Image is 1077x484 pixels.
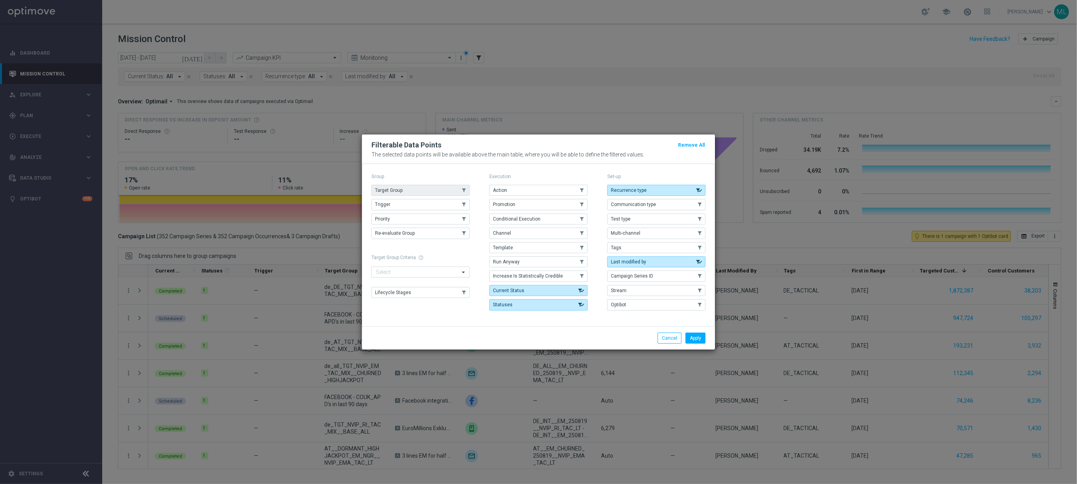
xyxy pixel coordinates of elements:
[493,259,520,265] span: Run Anyway
[611,273,653,279] span: Campaign Series ID
[611,216,630,222] span: Test type
[607,256,706,267] button: Last modified by
[493,245,513,250] span: Template
[418,255,424,260] span: help_outline
[611,230,640,236] span: Multi-channel
[607,185,706,196] button: Recurrence type
[489,242,588,253] button: Template
[489,213,588,225] button: Conditional Execution
[371,255,470,260] h1: Target Group Criteria
[493,202,515,207] span: Promotion
[371,185,470,196] button: Target Group
[607,213,706,225] button: Test type
[611,202,656,207] span: Communication type
[677,141,706,149] button: Remove All
[371,287,470,298] button: Lifecycle Stages
[607,228,706,239] button: Multi-channel
[611,302,626,307] span: Optibot
[611,259,646,265] span: Last modified by
[489,199,588,210] button: Promotion
[607,242,706,253] button: Tags
[489,271,588,282] button: Increase Is Statistically Credible
[489,228,588,239] button: Channel
[371,151,706,158] p: The selected data points will be available above the main table, where you will be able to define...
[371,173,470,180] p: Group
[611,188,647,193] span: Recurrence type
[375,216,390,222] span: Priority
[375,202,390,207] span: Trigger
[371,199,470,210] button: Trigger
[686,333,706,344] button: Apply
[489,299,588,310] button: Statuses
[371,140,441,150] h2: Filterable Data Points
[607,199,706,210] button: Communication type
[493,188,507,193] span: Action
[489,185,588,196] button: Action
[607,173,706,180] p: Set-up
[611,245,621,250] span: Tags
[371,213,470,225] button: Priority
[493,288,524,293] span: Current Status
[493,302,513,307] span: Statuses
[375,290,411,295] span: Lifecycle Stages
[489,285,588,296] button: Current Status
[607,299,706,310] button: Optibot
[371,228,470,239] button: Re-evaluate Group
[489,256,588,267] button: Run Anyway
[489,173,588,180] p: Execution
[493,230,511,236] span: Channel
[493,216,540,222] span: Conditional Execution
[658,333,682,344] button: Cancel
[607,285,706,296] button: Stream
[375,230,415,236] span: Re-evaluate Group
[493,273,563,279] span: Increase Is Statistically Credible
[375,188,402,193] span: Target Group
[607,271,706,282] button: Campaign Series ID
[611,288,627,293] span: Stream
